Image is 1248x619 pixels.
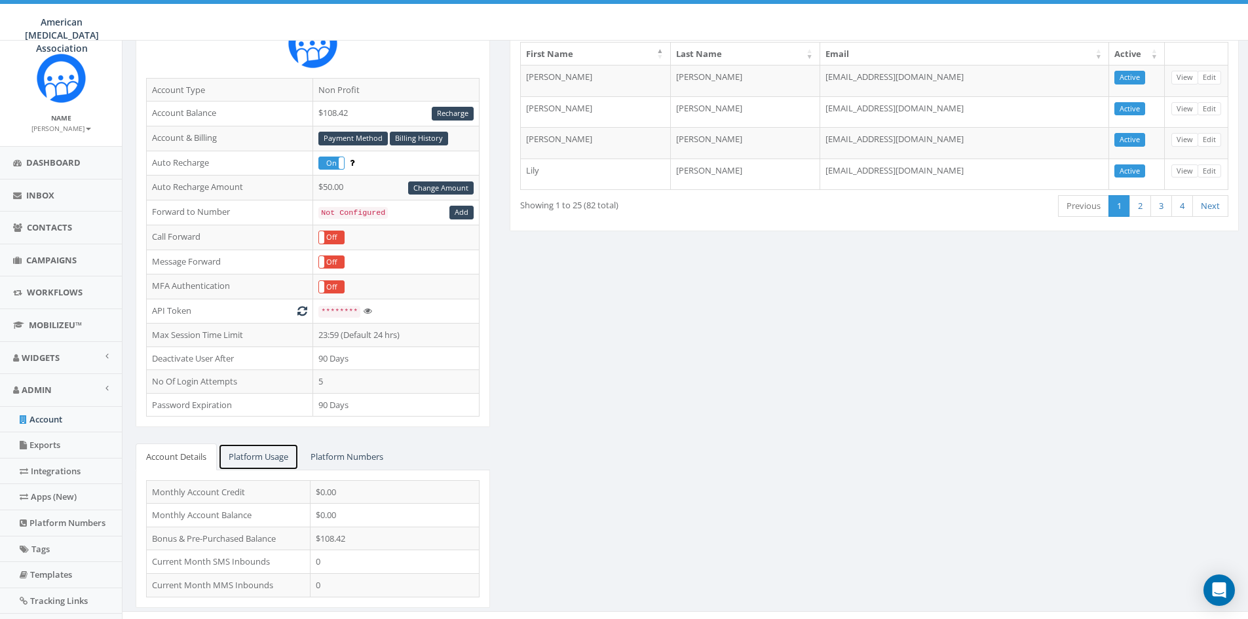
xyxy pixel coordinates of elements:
a: 1 [1108,195,1130,217]
img: Rally_Corp_Icon.png [288,19,337,68]
span: Widgets [22,352,60,364]
td: Account & Billing [147,126,313,151]
td: [EMAIL_ADDRESS][DOMAIN_NAME] [820,159,1109,190]
a: Payment Method [318,132,388,145]
td: Auto Recharge Amount [147,176,313,200]
td: Call Forward [147,225,313,250]
a: Recharge [432,107,474,121]
td: 0 [311,574,480,597]
td: 90 Days [313,393,480,417]
a: Platform Numbers [300,443,394,470]
td: [PERSON_NAME] [521,96,670,128]
a: Edit [1198,102,1221,116]
span: Dashboard [26,157,81,168]
th: Last Name: activate to sort column ascending [671,43,820,66]
th: Email: activate to sort column ascending [820,43,1109,66]
td: $0.00 [311,504,480,527]
td: Max Session Time Limit [147,323,313,347]
a: View [1171,71,1198,84]
td: 23:59 (Default 24 hrs) [313,323,480,347]
th: First Name: activate to sort column descending [521,43,670,66]
td: Monthly Account Credit [147,480,311,504]
td: [PERSON_NAME] [521,127,670,159]
td: $108.42 [313,102,480,126]
a: Change Amount [408,181,474,195]
a: Previous [1058,195,1109,217]
span: Inbox [26,189,54,201]
div: OnOff [318,231,345,244]
a: Active [1114,164,1145,178]
a: Add [449,206,474,219]
td: Monthly Account Balance [147,504,311,527]
a: Active [1114,133,1145,147]
td: Account Balance [147,102,313,126]
td: Auto Recharge [147,151,313,176]
a: [PERSON_NAME] [31,122,91,134]
a: View [1171,102,1198,116]
small: [PERSON_NAME] [31,124,91,133]
td: Account Type [147,78,313,102]
div: OnOff [318,280,345,294]
a: 3 [1150,195,1172,217]
td: [EMAIL_ADDRESS][DOMAIN_NAME] [820,127,1109,159]
small: Name [51,113,71,122]
a: View [1171,133,1198,147]
label: Off [319,256,344,269]
a: Account Details [136,443,217,470]
td: Forward to Number [147,200,313,225]
a: Next [1192,195,1228,217]
td: $50.00 [313,176,480,200]
span: Contacts [27,221,72,233]
a: Billing History [390,132,448,145]
td: 90 Days [313,347,480,370]
td: No Of Login Attempts [147,370,313,394]
td: $108.42 [311,527,480,550]
label: Off [319,281,344,293]
td: [PERSON_NAME] [671,127,820,159]
td: Password Expiration [147,393,313,417]
span: Campaigns [26,254,77,266]
a: Platform Usage [218,443,299,470]
td: MFA Authentication [147,274,313,299]
td: Current Month SMS Inbounds [147,550,311,574]
td: [EMAIL_ADDRESS][DOMAIN_NAME] [820,65,1109,96]
a: Edit [1198,133,1221,147]
td: [PERSON_NAME] [671,159,820,190]
a: Active [1114,71,1145,84]
img: Rally_Corp_Icon.png [37,54,86,103]
td: [PERSON_NAME] [671,65,820,96]
td: Message Forward [147,250,313,274]
span: Enable to prevent campaign failure. [350,157,354,168]
td: [PERSON_NAME] [521,65,670,96]
td: 5 [313,370,480,394]
span: American [MEDICAL_DATA] Association [25,16,99,54]
td: Bonus & Pre-Purchased Balance [147,527,311,550]
td: 0 [311,550,480,574]
td: Non Profit [313,78,480,102]
td: Lily [521,159,670,190]
a: Active [1114,102,1145,116]
div: Open Intercom Messenger [1203,574,1235,606]
div: Showing 1 to 25 (82 total) [520,194,804,212]
label: On [319,157,344,170]
div: OnOff [318,157,345,170]
td: [EMAIL_ADDRESS][DOMAIN_NAME] [820,96,1109,128]
a: Edit [1198,164,1221,178]
td: Deactivate User After [147,347,313,370]
td: $0.00 [311,480,480,504]
a: 2 [1129,195,1151,217]
span: Workflows [27,286,83,298]
td: API Token [147,299,313,324]
a: View [1171,164,1198,178]
a: Edit [1198,71,1221,84]
code: Not Configured [318,207,388,219]
label: Off [319,231,344,244]
td: Current Month MMS Inbounds [147,574,311,597]
span: MobilizeU™ [29,319,82,331]
a: 4 [1171,195,1193,217]
th: Active: activate to sort column ascending [1109,43,1165,66]
td: [PERSON_NAME] [671,96,820,128]
span: Admin [22,384,52,396]
div: OnOff [318,255,345,269]
i: Generate New Token [297,307,307,315]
